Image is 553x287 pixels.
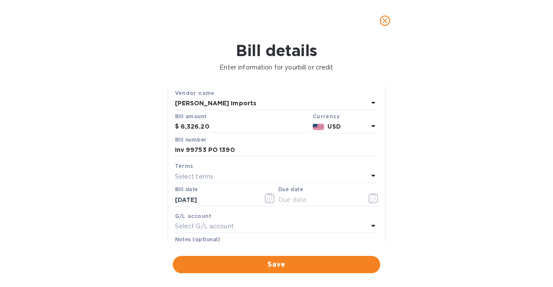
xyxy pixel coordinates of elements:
[175,100,257,107] b: [PERSON_NAME] Imports
[181,120,309,133] input: $ Enter bill amount
[175,114,206,119] label: Bill amount
[180,259,373,270] span: Save
[175,187,198,192] label: Bill date
[175,137,206,142] label: Bill number
[175,90,215,96] b: Vendor name
[175,193,257,206] input: Select date
[175,222,234,231] p: Select G/L account
[175,172,214,181] p: Select terms
[278,187,303,192] label: Due date
[173,256,380,273] button: Save
[175,237,220,242] label: Notes (optional)
[313,124,324,130] img: USD
[327,123,340,130] b: USD
[313,113,340,120] b: Currency
[175,163,194,169] b: Terms
[375,10,395,31] button: close
[175,120,181,133] div: $
[7,41,546,60] h1: Bill details
[7,63,546,72] p: Enter information for your bill or credit
[175,144,378,157] input: Enter bill number
[278,193,360,206] input: Due date
[175,213,212,219] b: G/L account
